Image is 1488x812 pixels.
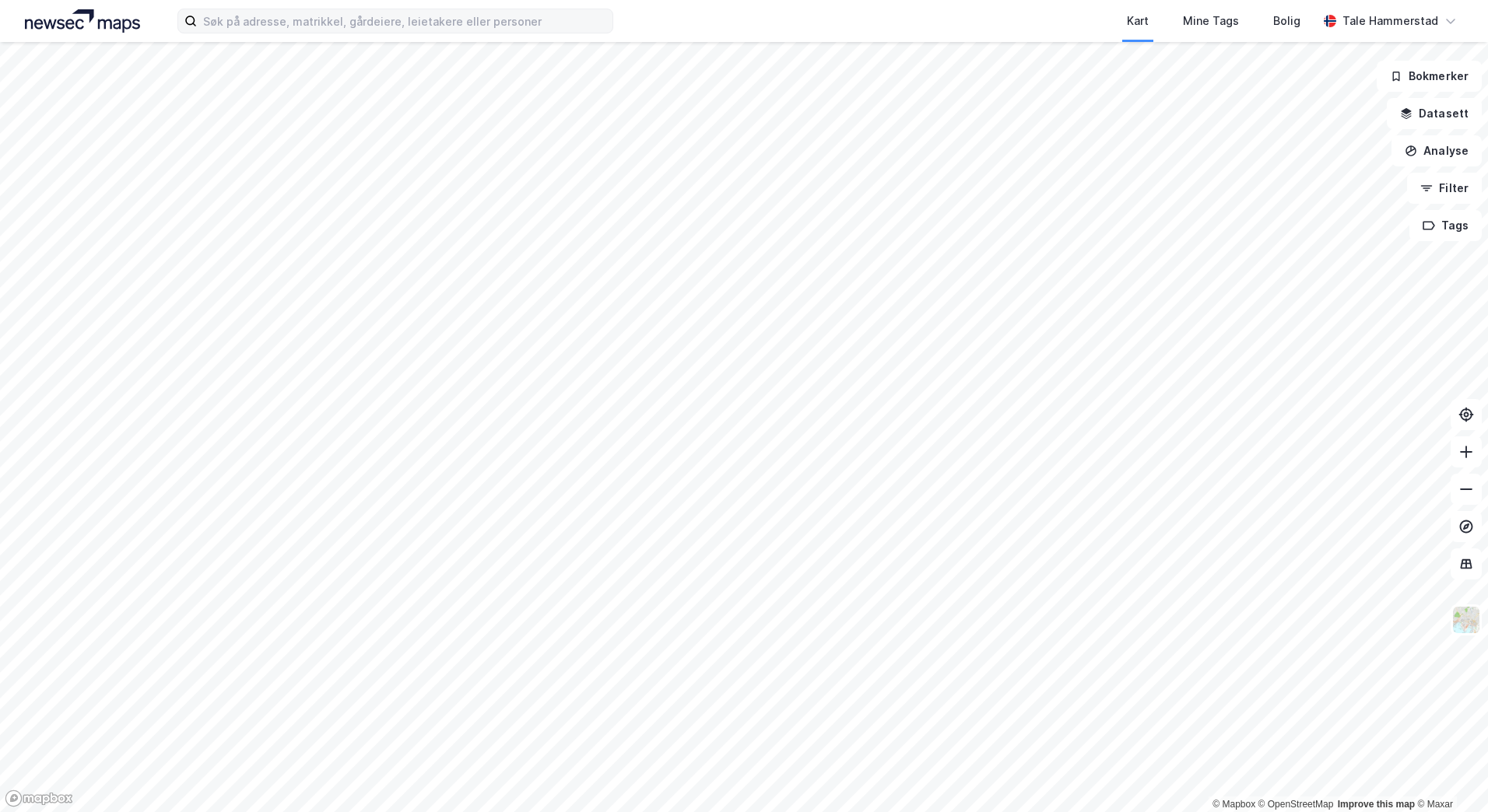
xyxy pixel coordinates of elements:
a: Mapbox [1213,799,1255,810]
div: Mine Tags [1183,12,1239,30]
button: Bokmerker [1377,61,1482,92]
button: Filter [1407,173,1482,204]
div: Kontrollprogram for chat [1410,737,1488,812]
button: Analyse [1391,135,1482,166]
input: Søk på adresse, matrikkel, gårdeiere, leietakere eller personer [197,9,612,33]
div: Kart [1127,12,1149,30]
iframe: Chat Widget [1410,737,1488,812]
img: Z [1451,605,1481,635]
button: Datasett [1387,98,1482,129]
a: Improve this map [1338,799,1415,810]
a: OpenStreetMap [1258,799,1334,810]
div: Tale Hammerstad [1342,12,1438,30]
a: Mapbox homepage [5,789,73,807]
button: Tags [1409,210,1482,241]
div: Bolig [1273,12,1300,30]
img: logo.a4113a55bc3d86da70a041830d287a7e.svg [25,9,140,33]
